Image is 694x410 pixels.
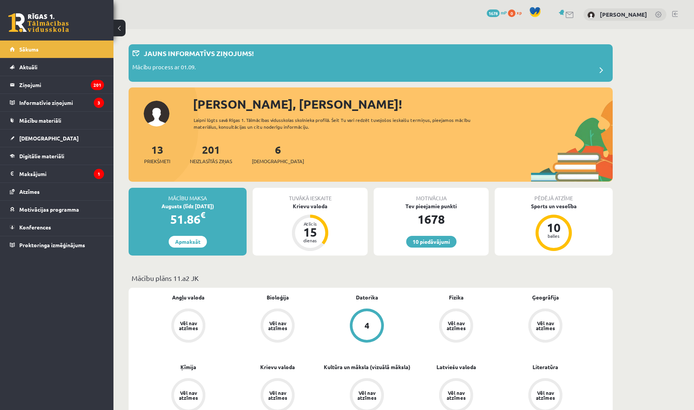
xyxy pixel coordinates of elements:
div: Vēl nav atzīmes [267,390,288,400]
a: Bioloģija [267,293,289,301]
div: Atlicis [299,221,321,226]
div: 1678 [374,210,489,228]
a: Digitālie materiāli [10,147,104,165]
div: 4 [365,321,370,330]
a: Apmaksāt [169,236,207,248]
a: 1678 mP [487,9,507,16]
p: Mācību process ar 01.09. [132,63,196,73]
a: Rīgas 1. Tālmācības vidusskola [8,13,69,32]
div: Vēl nav atzīmes [446,390,467,400]
div: Krievu valoda [253,202,368,210]
a: Ģeogrāfija [532,293,559,301]
div: Laipni lūgts savā Rīgas 1. Tālmācības vidusskolas skolnieka profilā. Šeit Tu vari redzēt tuvojošo... [194,117,484,130]
span: [DEMOGRAPHIC_DATA] [19,135,79,142]
span: mP [501,9,507,16]
div: 15 [299,226,321,238]
a: Jauns informatīvs ziņojums! Mācību process ar 01.09. [132,48,609,78]
div: 10 [542,221,565,234]
span: Priekšmeti [144,157,170,165]
span: € [200,209,205,220]
span: 0 [508,9,515,17]
i: 3 [94,98,104,108]
a: Ķīmija [180,363,196,371]
a: Fizika [449,293,464,301]
div: Vēl nav atzīmes [535,390,556,400]
div: Vēl nav atzīmes [267,321,288,330]
i: 1 [94,169,104,179]
a: [DEMOGRAPHIC_DATA] [10,129,104,147]
div: Mācību maksa [129,188,247,202]
a: Atzīmes [10,183,104,200]
legend: Informatīvie ziņojumi [19,94,104,111]
div: Vēl nav atzīmes [356,390,377,400]
span: Neizlasītās ziņas [190,157,232,165]
div: Pēdējā atzīme [495,188,613,202]
a: Ziņojumi201 [10,76,104,94]
span: [DEMOGRAPHIC_DATA] [252,157,304,165]
span: Motivācijas programma [19,206,79,213]
legend: Maksājumi [19,165,104,182]
a: Vēl nav atzīmes [411,309,501,344]
span: Konferences [19,224,51,231]
div: [PERSON_NAME], [PERSON_NAME]! [193,95,613,113]
div: Motivācija [374,188,489,202]
a: Vēl nav atzīmes [233,309,322,344]
a: 4 [322,309,411,344]
a: Vēl nav atzīmes [501,309,590,344]
p: Mācību plāns 11.a2 JK [132,273,610,283]
span: Sākums [19,46,39,53]
a: Maksājumi1 [10,165,104,182]
div: Augusts (līdz [DATE]) [129,202,247,210]
a: Angļu valoda [172,293,205,301]
a: Sports un veselība 10 balles [495,202,613,252]
div: Vēl nav atzīmes [535,321,556,330]
a: 6[DEMOGRAPHIC_DATA] [252,143,304,165]
a: 10 piedāvājumi [406,236,456,248]
span: 1678 [487,9,500,17]
div: Sports un veselība [495,202,613,210]
a: [PERSON_NAME] [600,11,647,18]
a: Informatīvie ziņojumi3 [10,94,104,111]
a: Sākums [10,41,104,58]
span: Atzīmes [19,188,40,195]
a: Mācību materiāli [10,112,104,129]
p: Jauns informatīvs ziņojums! [144,48,254,58]
div: balles [542,234,565,238]
a: Motivācijas programma [10,201,104,218]
a: 0 xp [508,9,525,16]
span: Aktuāli [19,64,37,70]
a: Datorika [356,293,378,301]
span: xp [517,9,522,16]
a: Krievu valoda Atlicis 15 dienas [253,202,368,252]
div: Tuvākā ieskaite [253,188,368,202]
a: Krievu valoda [260,363,295,371]
a: Aktuāli [10,58,104,76]
div: Vēl nav atzīmes [446,321,467,330]
div: 51.86 [129,210,247,228]
a: Konferences [10,218,104,236]
a: Literatūra [533,363,558,371]
a: Vēl nav atzīmes [144,309,233,344]
span: Mācību materiāli [19,117,61,124]
a: 13Priekšmeti [144,143,170,165]
img: Renārs Veits [587,11,595,19]
a: Proktoringa izmēģinājums [10,236,104,254]
legend: Ziņojumi [19,76,104,94]
a: Latviešu valoda [436,363,476,371]
div: Vēl nav atzīmes [178,390,199,400]
a: Kultūra un māksla (vizuālā māksla) [324,363,410,371]
span: Proktoringa izmēģinājums [19,242,85,248]
span: Digitālie materiāli [19,153,64,159]
i: 201 [91,80,104,90]
div: Tev pieejamie punkti [374,202,489,210]
a: 201Neizlasītās ziņas [190,143,232,165]
div: Vēl nav atzīmes [178,321,199,330]
div: dienas [299,238,321,243]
